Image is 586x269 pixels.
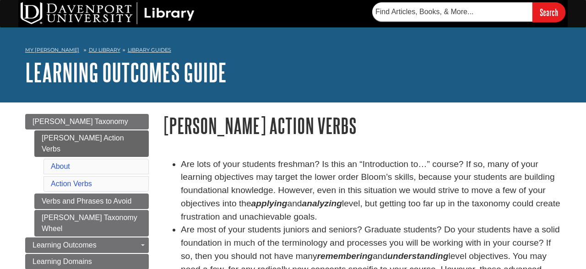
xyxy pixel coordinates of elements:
[33,258,92,265] span: Learning Domains
[251,199,288,208] strong: applying
[33,241,97,249] span: Learning Outcomes
[181,158,561,224] li: Are lots of your students freshman? Is this an “Introduction to…” course? If so, many of your lea...
[33,118,128,125] span: [PERSON_NAME] Taxonomy
[317,251,373,261] em: remembering
[163,114,561,137] h1: [PERSON_NAME] Action Verbs
[34,210,149,237] a: [PERSON_NAME] Taxonomy Wheel
[25,44,561,59] nav: breadcrumb
[372,2,532,22] input: Find Articles, Books, & More...
[51,180,92,188] a: Action Verbs
[25,46,79,54] a: My [PERSON_NAME]
[302,199,342,208] strong: analyzing
[372,2,565,22] form: Searches DU Library's articles, books, and more
[25,58,227,86] a: Learning Outcomes Guide
[387,251,448,261] em: understanding
[34,130,149,157] a: [PERSON_NAME] Action Verbs
[51,162,70,170] a: About
[21,2,195,24] img: DU Library
[25,114,149,129] a: [PERSON_NAME] Taxonomy
[34,194,149,209] a: Verbs and Phrases to Avoid
[532,2,565,22] input: Search
[89,47,120,53] a: DU Library
[25,237,149,253] a: Learning Outcomes
[128,47,171,53] a: Library Guides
